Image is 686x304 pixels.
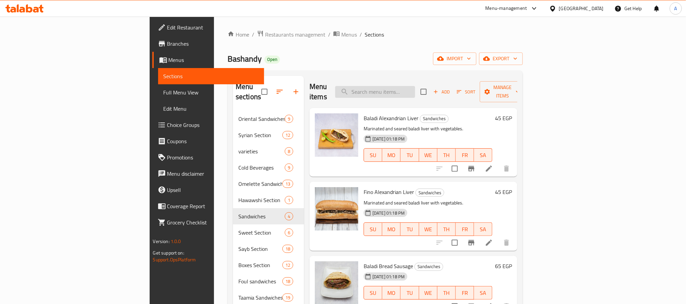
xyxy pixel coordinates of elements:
a: Coverage Report [152,198,264,214]
button: WE [419,222,437,236]
div: items [285,147,293,155]
span: TH [440,224,453,234]
a: Promotions [152,149,264,166]
button: Branch-specific-item [463,160,479,177]
span: import [438,55,471,63]
button: import [433,52,476,65]
a: Edit Menu [158,101,264,117]
button: SA [474,286,492,300]
h6: 65 EGP [495,261,512,271]
button: MO [382,148,401,162]
div: items [282,294,293,302]
button: delete [498,235,515,251]
span: Sections [164,72,259,80]
button: Add [431,87,452,97]
button: TH [437,222,456,236]
span: Fino Alexandrian Liver [364,187,414,197]
span: [DATE] 01:18 PM [370,136,407,142]
button: MO [382,286,401,300]
a: Support.OpsPlatform [153,255,196,264]
span: Get support on: [153,248,184,257]
span: MO [385,224,398,234]
span: Manage items [485,83,520,100]
span: 1 [285,197,293,203]
span: 12 [283,132,293,138]
div: items [285,196,293,204]
button: Branch-specific-item [463,235,479,251]
span: SA [477,224,490,234]
div: items [282,277,293,285]
span: SA [477,288,490,298]
span: Sandwiches [415,263,443,270]
div: Hawawshi Section1 [233,192,304,208]
button: FR [456,286,474,300]
span: WE [422,150,435,160]
span: Restaurants management [265,30,325,39]
div: varieties [238,147,285,155]
span: Sandwiches [416,189,444,197]
span: Promotions [167,153,259,161]
span: Select all sections [257,85,272,99]
p: Marinated and seared baladi liver with vegetables. [364,199,492,207]
div: items [282,261,293,269]
nav: breadcrumb [228,30,523,39]
span: 18 [283,278,293,285]
span: WE [422,224,435,234]
span: TH [440,150,453,160]
span: WE [422,288,435,298]
span: SU [367,150,380,160]
div: Cold Beverages [238,164,285,172]
span: FR [458,224,471,234]
span: Hawawshi Section [238,196,285,204]
span: 9 [285,116,293,122]
div: Sweet Section [238,229,285,237]
span: Select to update [448,236,462,250]
span: TU [403,288,416,298]
div: Syrian Section12 [233,127,304,143]
div: Sweet Section6 [233,224,304,241]
div: Sandwiches4 [233,208,304,224]
span: Baladi Bread Sausage [364,261,413,271]
span: Oriental Sandwiches [238,115,285,123]
li: / [360,30,362,39]
span: Sandwiches [238,212,285,220]
img: Baladi Alexandrian Liver [315,113,358,157]
a: Edit Restaurant [152,19,264,36]
button: Sort [455,87,477,97]
span: Baladi Alexandrian Liver [364,113,419,123]
button: FR [456,148,474,162]
div: Omelette Sandwiches [238,180,282,188]
span: TU [403,150,416,160]
span: Select to update [448,161,462,176]
span: 6 [285,230,293,236]
a: Menu disclaimer [152,166,264,182]
img: Fino Alexandrian Liver [315,187,358,231]
div: items [282,131,293,139]
div: varieties8 [233,143,304,159]
span: Add [432,88,451,96]
div: Oriental Sandwiches9 [233,111,304,127]
span: Upsell [167,186,259,194]
div: Cold Beverages9 [233,159,304,176]
button: SU [364,148,382,162]
span: Select section [416,85,431,99]
span: MO [385,150,398,160]
a: Edit menu item [485,165,493,173]
span: Sort [457,88,475,96]
span: Edit Menu [164,105,259,113]
span: A [674,5,677,12]
li: / [328,30,330,39]
div: Foul sandwiches [238,277,282,285]
button: SA [474,148,492,162]
span: Add item [431,87,452,97]
span: 12 [283,262,293,268]
span: Coverage Report [167,202,259,210]
span: Menu disclaimer [167,170,259,178]
button: Add section [288,84,304,100]
span: Menus [169,56,259,64]
h2: Menu items [309,82,327,102]
div: Boxes Section [238,261,282,269]
div: items [282,180,293,188]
